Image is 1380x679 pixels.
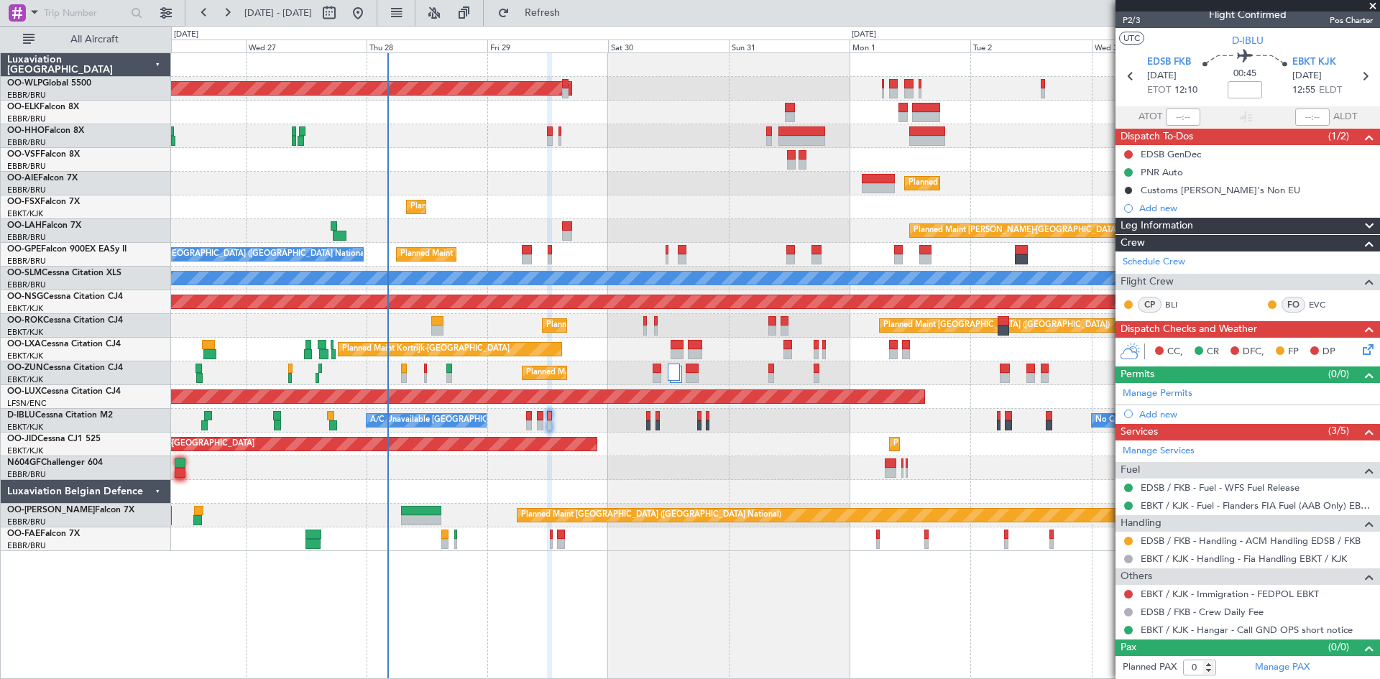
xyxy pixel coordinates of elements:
[1121,424,1158,440] span: Services
[7,411,35,420] span: D-IBLU
[1333,110,1357,124] span: ALDT
[7,340,121,348] a: OO-LXACessna Citation CJ4
[1319,83,1342,98] span: ELDT
[1322,345,1335,359] span: DP
[7,303,43,314] a: EBKT/KJK
[7,79,42,88] span: OO-WLP
[1123,387,1192,401] a: Manage Permits
[7,221,81,230] a: OO-LAHFalcon 7X
[1092,40,1213,52] div: Wed 3
[1309,298,1341,311] a: EVC
[246,40,367,52] div: Wed 27
[1141,624,1353,636] a: EBKT / KJK - Hangar - Call GND OPS short notice
[893,433,1061,455] div: Planned Maint Kortrijk-[GEOGRAPHIC_DATA]
[7,387,41,396] span: OO-LUX
[7,232,46,243] a: EBBR/BRU
[1167,345,1183,359] span: CC,
[7,137,46,148] a: EBBR/BRU
[526,362,694,384] div: Planned Maint Kortrijk-[GEOGRAPHIC_DATA]
[124,40,245,52] div: Tue 26
[7,126,84,135] a: OO-HHOFalcon 8X
[7,126,45,135] span: OO-HHO
[1139,202,1373,214] div: Add new
[1165,298,1197,311] a: BLI
[1121,568,1152,585] span: Others
[7,445,43,456] a: EBKT/KJK
[7,435,101,443] a: OO-JIDCessna CJ1 525
[1328,129,1349,144] span: (1/2)
[1141,553,1347,565] a: EBKT / KJK - Handling - Fia Handling EBKT / KJK
[491,1,577,24] button: Refresh
[7,458,103,467] a: N604GFChallenger 604
[7,340,41,348] span: OO-LXA
[1121,321,1257,338] span: Dispatch Checks and Weather
[1147,69,1177,83] span: [DATE]
[1282,297,1305,313] div: FO
[1123,660,1177,675] label: Planned PAX
[1139,408,1373,420] div: Add new
[1123,255,1185,269] a: Schedule Crew
[487,40,608,52] div: Fri 29
[7,269,121,277] a: OO-SLMCessna Citation XLS
[1243,345,1264,359] span: DFC,
[7,269,42,277] span: OO-SLM
[400,244,661,265] div: Planned Maint [GEOGRAPHIC_DATA] ([GEOGRAPHIC_DATA] National)
[546,315,714,336] div: Planned Maint Kortrijk-[GEOGRAPHIC_DATA]
[1328,639,1349,655] span: (0/0)
[1141,606,1264,618] a: EDSB / FKB - Crew Daily Fee
[7,540,46,551] a: EBBR/BRU
[1328,366,1349,382] span: (0/0)
[7,364,43,372] span: OO-ZUN
[37,34,152,45] span: All Aircraft
[7,79,91,88] a: OO-WLPGlobal 5500
[7,398,47,409] a: LFSN/ENC
[1121,274,1174,290] span: Flight Crew
[7,506,134,514] a: OO-[PERSON_NAME]Falcon 7X
[1147,55,1191,70] span: EDSB FKB
[7,469,46,480] a: EBBR/BRU
[7,245,126,254] a: OO-GPEFalcon 900EX EASy II
[1288,345,1299,359] span: FP
[1121,366,1154,383] span: Permits
[883,315,1110,336] div: Planned Maint [GEOGRAPHIC_DATA] ([GEOGRAPHIC_DATA])
[1121,129,1193,145] span: Dispatch To-Dos
[7,506,95,514] span: OO-[PERSON_NAME]
[7,458,41,467] span: N604GF
[914,220,1338,241] div: Planned Maint [PERSON_NAME]-[GEOGRAPHIC_DATA][PERSON_NAME] ([GEOGRAPHIC_DATA][PERSON_NAME])
[1138,110,1162,124] span: ATOT
[7,292,123,301] a: OO-NSGCessna Citation CJ4
[1292,83,1315,98] span: 12:55
[7,245,41,254] span: OO-GPE
[1232,33,1264,48] span: D-IBLU
[1209,7,1287,22] div: Flight Confirmed
[1095,410,1336,431] div: No Crew [GEOGRAPHIC_DATA] ([GEOGRAPHIC_DATA] National)
[7,292,43,301] span: OO-NSG
[7,316,43,325] span: OO-ROK
[1119,32,1144,45] button: UTC
[608,40,729,52] div: Sat 30
[367,40,487,52] div: Thu 28
[521,504,781,526] div: Planned Maint [GEOGRAPHIC_DATA] ([GEOGRAPHIC_DATA] National)
[174,29,198,41] div: [DATE]
[1141,166,1183,178] div: PNR Auto
[970,40,1091,52] div: Tue 2
[7,351,43,361] a: EBKT/KJK
[44,2,126,24] input: Trip Number
[908,172,1135,194] div: Planned Maint [GEOGRAPHIC_DATA] ([GEOGRAPHIC_DATA])
[7,198,80,206] a: OO-FSXFalcon 7X
[1141,184,1300,196] div: Customs [PERSON_NAME]'s Non EU
[1121,639,1136,656] span: Pax
[1292,55,1336,70] span: EBKT KJK
[244,6,312,19] span: [DATE] - [DATE]
[7,103,79,111] a: OO-ELKFalcon 8X
[7,90,46,101] a: EBBR/BRU
[7,161,46,172] a: EBBR/BRU
[7,530,80,538] a: OO-FAEFalcon 7X
[1233,67,1256,81] span: 00:45
[1121,462,1140,479] span: Fuel
[512,8,573,18] span: Refresh
[1121,515,1161,532] span: Handling
[7,150,40,159] span: OO-VSF
[410,196,578,218] div: Planned Maint Kortrijk-[GEOGRAPHIC_DATA]
[1207,345,1219,359] span: CR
